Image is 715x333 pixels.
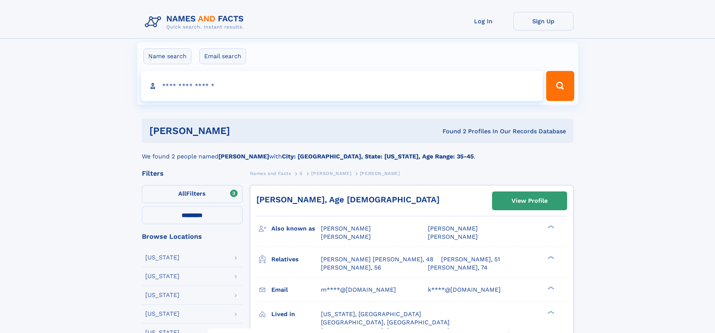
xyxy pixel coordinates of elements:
[321,310,421,318] span: [US_STATE], [GEOGRAPHIC_DATA]
[300,169,303,178] a: S
[428,225,478,232] span: [PERSON_NAME]
[271,283,321,296] h3: Email
[271,253,321,266] h3: Relatives
[142,12,250,32] img: Logo Names and Facts
[250,169,291,178] a: Names and Facts
[441,255,500,264] a: [PERSON_NAME], 51
[360,171,400,176] span: [PERSON_NAME]
[546,310,555,315] div: ❯
[336,127,566,136] div: Found 2 Profiles In Our Records Database
[145,273,179,279] div: [US_STATE]
[321,225,371,232] span: [PERSON_NAME]
[546,225,555,229] div: ❯
[271,222,321,235] h3: Also known as
[428,233,478,240] span: [PERSON_NAME]
[142,170,242,177] div: Filters
[492,192,567,210] a: View Profile
[546,71,574,101] button: Search Button
[178,190,186,197] span: All
[546,285,555,290] div: ❯
[256,195,440,204] a: [PERSON_NAME], Age [DEMOGRAPHIC_DATA]
[141,71,543,101] input: search input
[199,48,246,64] label: Email search
[321,233,371,240] span: [PERSON_NAME]
[218,153,269,160] b: [PERSON_NAME]
[513,12,574,30] a: Sign Up
[321,264,381,272] a: [PERSON_NAME], 56
[271,308,321,321] h3: Lived in
[142,143,574,161] div: We found 2 people named with .
[311,171,351,176] span: [PERSON_NAME]
[145,255,179,261] div: [US_STATE]
[321,255,434,264] a: [PERSON_NAME] [PERSON_NAME], 48
[546,255,555,260] div: ❯
[142,233,242,240] div: Browse Locations
[282,153,474,160] b: City: [GEOGRAPHIC_DATA], State: [US_STATE], Age Range: 35-45
[428,264,488,272] a: [PERSON_NAME], 74
[145,292,179,298] div: [US_STATE]
[311,169,351,178] a: [PERSON_NAME]
[143,48,191,64] label: Name search
[453,12,513,30] a: Log In
[512,192,548,209] div: View Profile
[300,171,303,176] span: S
[145,311,179,317] div: [US_STATE]
[142,185,242,203] label: Filters
[321,319,450,326] span: [GEOGRAPHIC_DATA], [GEOGRAPHIC_DATA]
[149,126,336,136] h1: [PERSON_NAME]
